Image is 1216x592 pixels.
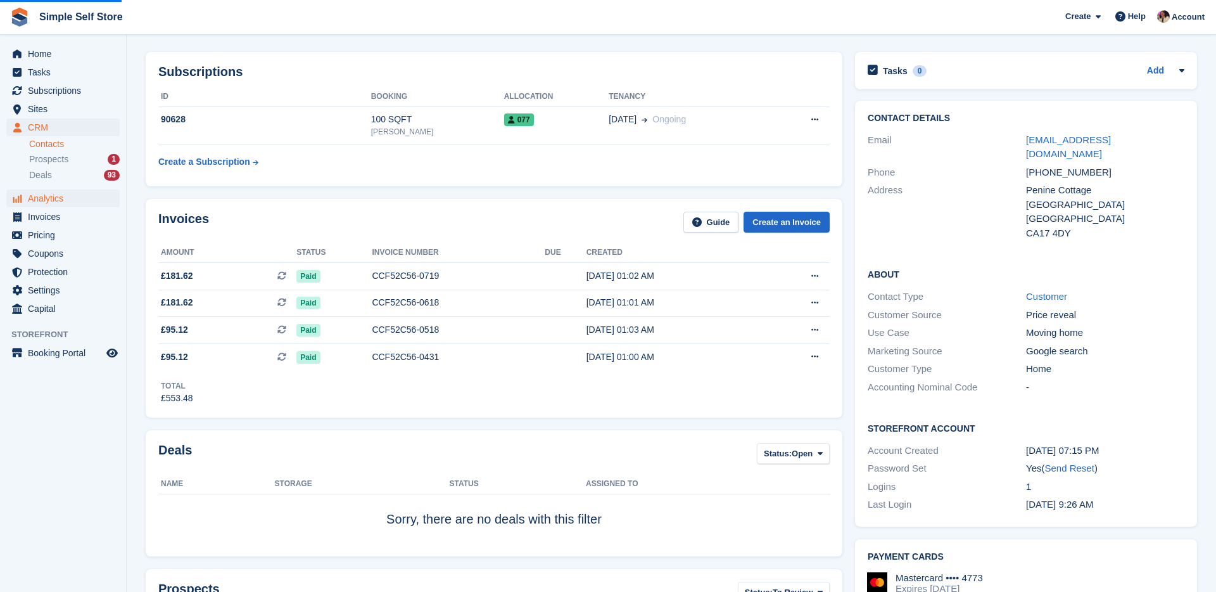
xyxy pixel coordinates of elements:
span: Pricing [28,226,104,244]
span: Invoices [28,208,104,226]
button: Status: Open [757,443,830,464]
div: Logins [868,480,1026,494]
div: Create a Subscription [158,155,250,169]
div: Penine Cottage [1026,183,1184,198]
div: [DATE] 01:01 AM [586,296,761,309]
div: [GEOGRAPHIC_DATA] [1026,198,1184,212]
th: Amount [158,243,296,263]
div: CCF52C56-0431 [372,351,545,364]
div: 1 [1026,480,1184,494]
a: Guide [683,212,739,233]
span: Storefront [11,328,126,341]
th: Storage [275,474,450,494]
a: menu [6,300,120,318]
a: Prospects 1 [29,153,120,166]
div: Total [161,380,193,392]
div: Account Created [868,444,1026,458]
th: Due [545,243,586,263]
h2: Deals [158,443,192,467]
div: [DATE] 01:00 AM [586,351,761,364]
div: 93 [104,170,120,181]
span: Home [28,45,104,63]
th: Assigned to [586,474,830,494]
div: 90628 [158,113,371,126]
div: Password Set [868,461,1026,476]
span: Account [1172,11,1205,23]
div: CCF52C56-0719 [372,269,545,283]
div: Google search [1026,344,1184,359]
span: Tasks [28,63,104,81]
span: Open [792,447,813,460]
span: Capital [28,300,104,318]
div: Customer Type [868,362,1026,376]
div: Contact Type [868,290,1026,304]
div: Use Case [868,326,1026,340]
div: Address [868,183,1026,240]
div: CCF52C56-0518 [372,323,545,337]
h2: Subscriptions [158,65,830,79]
div: 1 [108,154,120,165]
span: £95.12 [161,323,188,337]
div: Marketing Source [868,344,1026,359]
span: Paid [296,351,320,364]
span: ( ) [1041,463,1097,473]
h2: Tasks [883,65,908,77]
a: Create a Subscription [158,150,258,174]
h2: Storefront Account [868,421,1184,434]
a: Send Reset [1044,463,1094,473]
a: menu [6,63,120,81]
a: menu [6,263,120,281]
span: Create [1065,10,1091,23]
a: menu [6,281,120,299]
span: Coupons [28,245,104,262]
div: Moving home [1026,326,1184,340]
img: Scott McCutcheon [1157,10,1170,23]
div: [DATE] 07:15 PM [1026,444,1184,458]
a: Customer [1026,291,1067,302]
a: menu [6,226,120,244]
a: Contacts [29,138,120,150]
h2: Contact Details [868,113,1184,124]
a: menu [6,245,120,262]
th: Name [158,474,275,494]
div: CCF52C56-0618 [372,296,545,309]
div: Phone [868,165,1026,180]
span: Help [1128,10,1146,23]
span: Paid [296,270,320,283]
div: [DATE] 01:03 AM [586,323,761,337]
div: Customer Source [868,308,1026,323]
div: Price reveal [1026,308,1184,323]
a: menu [6,100,120,118]
span: Protection [28,263,104,281]
a: menu [6,119,120,136]
a: menu [6,208,120,226]
span: £181.62 [161,269,193,283]
th: Tenancy [609,87,773,107]
a: Add [1147,64,1164,79]
th: Status [296,243,372,263]
div: 0 [913,65,927,77]
a: menu [6,190,120,207]
a: menu [6,45,120,63]
div: [PERSON_NAME] [371,126,504,138]
div: Last Login [868,498,1026,512]
div: - [1026,380,1184,395]
span: [DATE] [609,113,636,126]
th: Invoice number [372,243,545,263]
th: Status [449,474,586,494]
a: Create an Invoice [744,212,830,233]
div: 100 SQFT [371,113,504,126]
div: [GEOGRAPHIC_DATA] [1026,212,1184,226]
span: Paid [296,297,320,309]
span: Status: [764,447,792,460]
a: Simple Self Store [34,6,128,27]
a: [EMAIL_ADDRESS][DOMAIN_NAME] [1026,134,1111,160]
h2: Payment cards [868,552,1184,562]
span: Settings [28,281,104,299]
img: stora-icon-8386f47178a22dfd0bd8f6a31ec36ba5ce8667c1dd55bd0f319d3a0aa187defe.svg [10,8,29,27]
div: Accounting Nominal Code [868,380,1026,395]
span: CRM [28,119,104,136]
span: Ongoing [652,114,686,124]
div: [DATE] 01:02 AM [586,269,761,283]
h2: Invoices [158,212,209,233]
